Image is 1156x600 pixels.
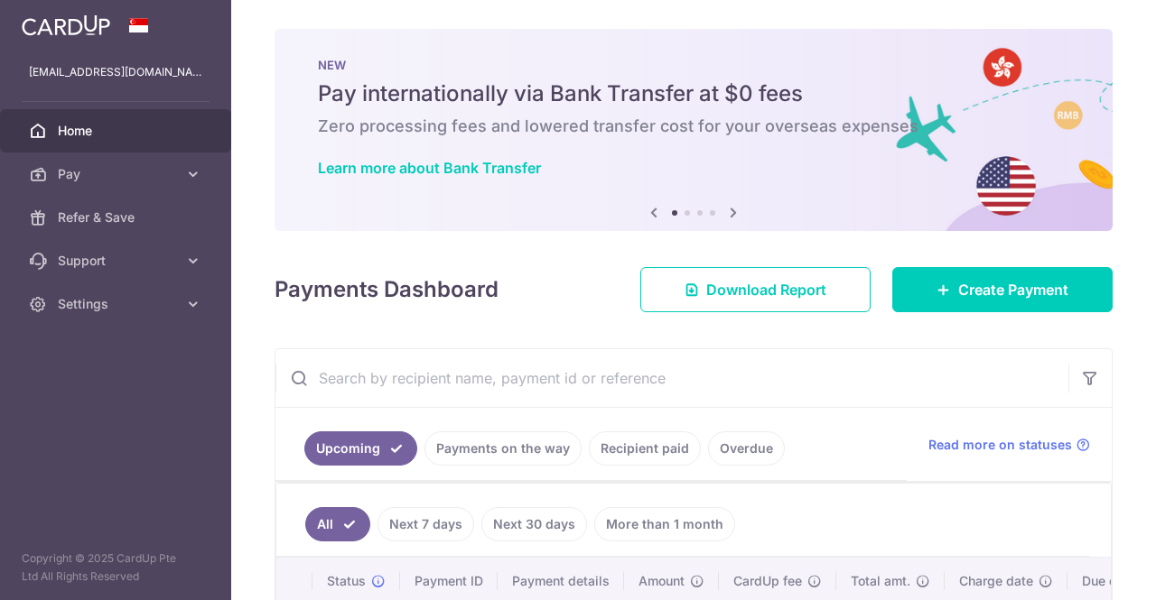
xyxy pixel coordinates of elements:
a: Overdue [708,431,785,466]
span: Download Report [706,279,826,300]
a: Next 7 days [378,507,474,541]
a: Create Payment [892,267,1113,312]
img: Bank transfer banner [275,29,1113,231]
a: Upcoming [304,431,417,466]
h6: Zero processing fees and lowered transfer cost for your overseas expenses [318,115,1069,137]
a: Payments on the way [424,431,582,466]
span: Create Payment [958,279,1068,300]
h4: Payments Dashboard [275,273,499,306]
span: Status [327,572,366,590]
a: Download Report [640,267,871,312]
span: Read more on statuses [928,436,1072,454]
a: All [305,507,370,541]
a: Next 30 days [481,507,587,541]
p: [EMAIL_ADDRESS][DOMAIN_NAME] [29,63,202,81]
a: Learn more about Bank Transfer [318,159,541,177]
span: Amount [639,572,685,590]
span: Pay [58,165,177,183]
span: Settings [58,295,177,313]
h5: Pay internationally via Bank Transfer at $0 fees [318,79,1069,108]
span: Support [58,252,177,270]
span: Charge date [959,572,1033,590]
span: Refer & Save [58,208,177,226]
a: Read more on statuses [928,436,1090,454]
img: CardUp [22,14,110,36]
input: Search by recipient name, payment id or reference [275,349,1068,407]
a: More than 1 month [594,507,735,541]
span: Total amt. [851,572,910,590]
a: Recipient paid [589,431,701,466]
span: CardUp fee [733,572,802,590]
span: Home [58,122,177,140]
p: NEW [318,58,1069,72]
